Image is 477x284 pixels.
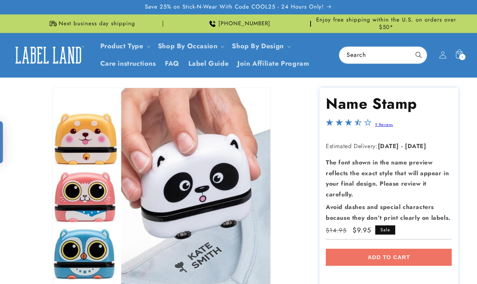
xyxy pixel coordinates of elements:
s: $14.95 [326,226,347,235]
a: Shop By Design [232,41,283,51]
strong: [DATE] [378,142,399,150]
strong: Avoid dashes and special characters because they don’t print clearly on labels. [326,203,451,222]
span: 1 [461,54,463,60]
a: Label Guide [184,55,233,72]
span: FAQ [165,59,179,68]
button: Search [411,47,427,63]
div: Announcement [314,14,458,33]
summary: Shop By Occasion [153,37,228,55]
p: Estimated Delivery: [326,141,452,152]
span: Shop By Occasion [158,42,218,50]
span: Join Affiliate Program [237,59,309,68]
div: Announcement [19,14,163,33]
a: Label Land [9,41,88,69]
span: Next business day shipping [59,20,135,27]
span: Care instructions [100,59,156,68]
a: Product Type [100,41,143,51]
span: Sale [375,225,395,235]
a: 9 Reviews [375,122,393,127]
iframe: Gorgias live chat messenger [403,252,470,277]
summary: Shop By Design [227,37,293,55]
div: Announcement [166,14,311,33]
span: Label Guide [188,59,229,68]
strong: The font shown in the name preview reflects the exact style that will appear in your final design... [326,158,449,199]
span: 3.3-star overall rating [326,121,371,129]
span: $9.95 [353,225,371,235]
img: Label Land [11,43,85,66]
a: Care instructions [96,55,160,72]
h1: Name Stamp [326,94,452,113]
span: [PHONE_NUMBER] [218,20,270,27]
strong: [DATE] [405,142,426,150]
span: Save 25% on Stick-N-Wear With Code COOL25 - 24 Hours Only! [145,3,324,11]
span: Enjoy free shipping within the U.S. on orders over $50* [314,16,458,31]
a: Join Affiliate Program [233,55,314,72]
summary: Product Type [96,37,153,55]
strong: - [401,142,403,150]
a: FAQ [160,55,184,72]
